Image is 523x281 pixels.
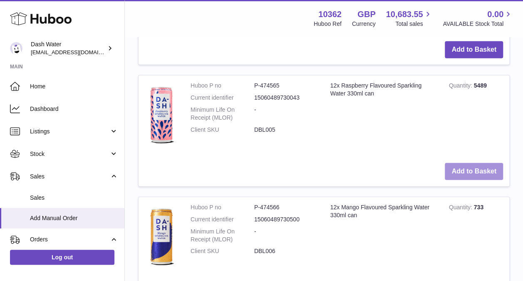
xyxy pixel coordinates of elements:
a: Log out [10,250,114,265]
span: Total sales [395,20,432,28]
span: Sales [30,194,118,202]
dd: 15060489730500 [254,216,318,223]
dd: 15060489730043 [254,94,318,102]
span: Orders [30,236,109,243]
span: 0.00 [487,9,503,20]
strong: Quantity [449,204,474,213]
span: 10,683.55 [386,9,423,20]
dd: P-474566 [254,203,318,211]
div: Dash Water [31,40,106,56]
dt: Huboo P no [191,203,254,211]
dt: Minimum Life On Receipt (MLOR) [191,106,254,122]
div: Huboo Ref [314,20,342,28]
dt: Huboo P no [191,82,254,90]
span: [EMAIL_ADDRESS][DOMAIN_NAME] [31,49,122,55]
img: 12x Mango Flavoured Sparkling Water 330ml can [145,203,178,270]
dd: - [254,106,318,122]
dt: Client SKU [191,247,254,255]
dt: Minimum Life On Receipt (MLOR) [191,228,254,243]
a: 10,683.55 Total sales [386,9,432,28]
td: 5489 [443,75,509,157]
strong: Quantity [449,82,474,91]
span: Dashboard [30,105,118,113]
dd: - [254,228,318,243]
span: AVAILABLE Stock Total [443,20,513,28]
dd: P-474565 [254,82,318,90]
dd: DBL006 [254,247,318,255]
td: 12x Raspberry Flavoured Sparkling Water 330ml can [324,75,443,157]
span: Home [30,83,118,90]
dt: Current identifier [191,94,254,102]
button: Add to Basket [445,163,503,180]
a: 0.00 AVAILABLE Stock Total [443,9,513,28]
span: Listings [30,128,109,135]
dt: Current identifier [191,216,254,223]
img: 12x Raspberry Flavoured Sparkling Water 330ml can [145,82,178,148]
div: Currency [352,20,376,28]
dt: Client SKU [191,126,254,134]
span: Stock [30,150,109,158]
td: 733 [443,197,509,278]
strong: GBP [357,9,375,20]
td: 12x Mango Flavoured Sparkling Water 330ml can [324,197,443,278]
img: bea@dash-water.com [10,42,22,55]
span: Sales [30,173,109,181]
strong: 10362 [318,9,342,20]
dd: DBL005 [254,126,318,134]
button: Add to Basket [445,41,503,58]
span: Add Manual Order [30,214,118,222]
